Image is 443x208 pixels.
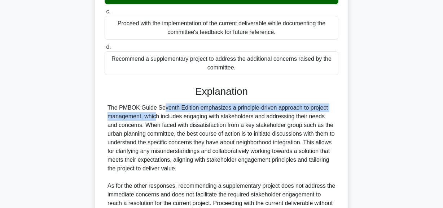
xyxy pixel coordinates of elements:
[106,8,110,14] span: c.
[109,85,334,98] h3: Explanation
[105,51,338,75] div: Recommend a supplementary project to address the additional concerns raised by the committee.
[106,44,111,50] span: d.
[105,16,338,40] div: Proceed with the implementation of the current deliverable while documenting the committee's feed...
